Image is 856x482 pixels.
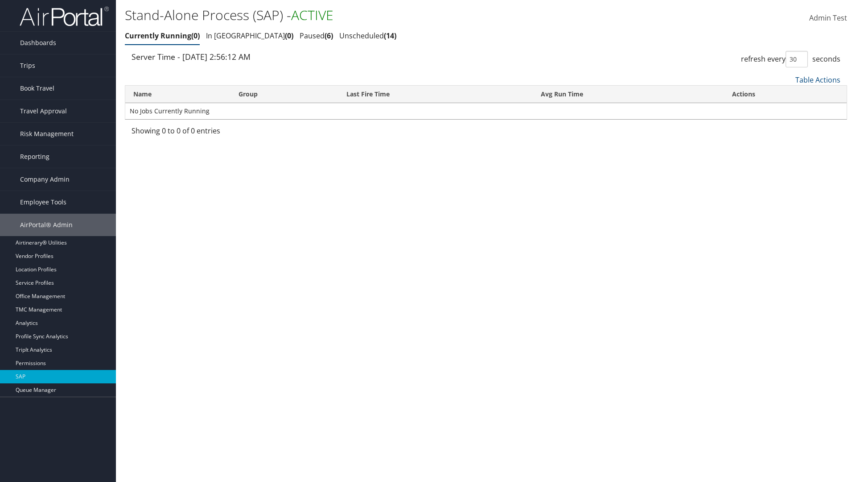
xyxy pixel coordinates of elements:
[206,31,293,41] a: In [GEOGRAPHIC_DATA]0
[20,77,54,100] span: Book Travel
[325,31,333,41] span: 6
[125,103,847,119] td: No Jobs Currently Running
[20,123,74,145] span: Risk Management
[20,54,35,77] span: Trips
[125,31,200,41] a: Currently Running0
[812,54,840,64] span: seconds
[533,86,724,103] th: Avg Run Time: activate to sort column ascending
[230,86,338,103] th: Group: activate to sort column ascending
[20,100,67,122] span: Travel Approval
[300,31,333,41] a: Paused6
[285,31,293,41] span: 0
[291,6,333,24] span: ACTIVE
[724,86,847,103] th: Actions
[20,168,70,191] span: Company Admin
[809,13,847,23] span: Admin Test
[20,191,66,213] span: Employee Tools
[125,86,230,103] th: Name: activate to sort column ascending
[20,32,56,54] span: Dashboards
[795,75,840,85] a: Table Actions
[132,51,479,62] div: Server Time - [DATE] 2:56:12 AM
[338,86,533,103] th: Last Fire Time: activate to sort column ascending
[132,125,299,141] div: Showing 0 to 0 of 0 entries
[20,6,109,27] img: airportal-logo.png
[125,6,606,25] h1: Stand-Alone Process (SAP) -
[20,145,49,168] span: Reporting
[339,31,396,41] a: Unscheduled14
[191,31,200,41] span: 0
[741,54,786,64] span: refresh every
[809,4,847,32] a: Admin Test
[384,31,396,41] span: 14
[20,214,73,236] span: AirPortal® Admin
